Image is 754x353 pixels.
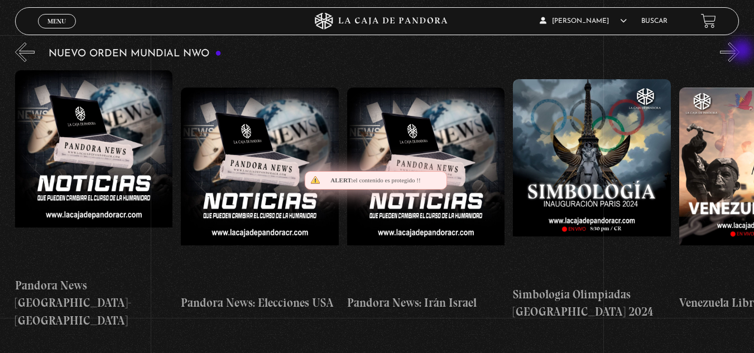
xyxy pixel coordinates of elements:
a: Pandora News: Elecciones USA [181,70,339,330]
h4: Simbología Olimpiadas [GEOGRAPHIC_DATA] 2024 [513,286,671,321]
button: Previous [15,42,35,62]
div: el contenido es protegido !! [305,171,447,190]
a: Pandora News: Irán Israel [347,70,505,330]
h4: Pandora News: Elecciones USA [181,294,339,312]
h4: Pandora News [GEOGRAPHIC_DATA]-[GEOGRAPHIC_DATA] [15,277,173,330]
h4: Pandora News: Irán Israel [347,294,505,312]
span: Menu [47,18,66,25]
h3: Nuevo Orden Mundial NWO [49,49,222,59]
span: Alert: [330,177,353,183]
a: Simbología Olimpiadas [GEOGRAPHIC_DATA] 2024 [513,70,671,330]
a: Buscar [641,18,667,25]
span: Cerrar [44,27,70,35]
button: Next [720,42,739,62]
span: [PERSON_NAME] [540,18,627,25]
a: Pandora News [GEOGRAPHIC_DATA]-[GEOGRAPHIC_DATA] [15,70,173,330]
a: View your shopping cart [701,13,716,28]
